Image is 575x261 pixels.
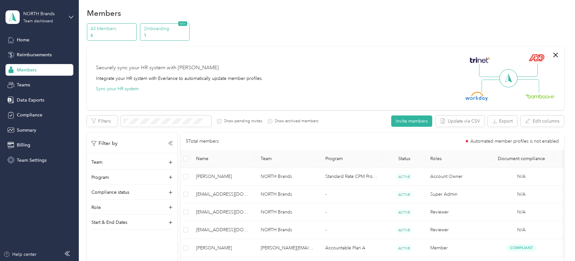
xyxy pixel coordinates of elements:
td: Member [425,239,490,257]
span: [PERSON_NAME] [196,245,250,252]
img: Line Left Down [481,79,504,92]
span: ACTIVE [396,173,412,180]
span: Compliant [507,244,536,252]
span: ACTIVE [396,245,412,252]
p: Team [91,159,102,166]
td: NORTH Brands [256,203,320,221]
button: Filters [87,115,118,127]
th: Team [256,150,320,168]
span: ACTIVE [396,227,412,234]
span: Billing [17,142,30,148]
td: Joshua L. Ezrine [191,239,256,257]
td: Reviewer [425,221,490,239]
span: [EMAIL_ADDRESS][DOMAIN_NAME] [196,226,250,234]
td: - [320,221,383,239]
span: Reimbursements [17,51,52,58]
span: Data Exports [17,97,44,103]
td: Account Owner [425,168,490,186]
img: BambooHR [525,94,555,98]
th: Name [191,150,256,168]
span: Home [17,37,29,43]
p: Start & End Dates [91,219,127,226]
td: NORTH Brands [256,186,320,203]
p: 1 [144,32,188,39]
p: 5 Total members [186,138,219,145]
img: ADP [528,54,544,61]
p: Compliance status [91,189,129,196]
td: - [320,203,383,221]
td: Michelle Huntley [191,168,256,186]
span: N/A [517,191,526,198]
span: [PERSON_NAME] [196,173,250,180]
span: Name [196,156,250,161]
td: Reviewer [425,203,490,221]
button: Invite members [391,115,432,127]
img: Line Right Down [517,79,539,93]
span: Members [17,67,37,73]
span: ACTIVE [396,209,412,216]
td: favr1+drinknorth@everlance.com [191,203,256,221]
span: Compliance [17,112,42,118]
span: N/A [517,209,526,216]
td: Accountable Plan A [320,239,383,257]
span: Automated member profiles is not enabled [470,139,559,144]
th: Program [320,150,383,168]
th: Status [383,150,425,168]
p: Filter by [91,139,118,147]
td: - [320,186,383,203]
td: success+drinknorth@everlance.com (You) [191,186,256,203]
th: Roles [425,150,490,168]
span: Team Settings [17,157,47,164]
td: Super Admin [425,186,490,203]
span: [EMAIL_ADDRESS][DOMAIN_NAME] [196,209,250,216]
span: NEW [178,21,187,26]
td: Standard Rate CPM Program [320,168,383,186]
img: Workday [465,92,488,101]
span: [EMAIL_ADDRESS][DOMAIN_NAME] (You) [196,191,250,198]
button: Edit columns [521,115,564,127]
div: Team dashboard [23,19,53,23]
img: Line Right Up [515,63,538,77]
div: Document compliance [495,156,548,161]
p: Role [91,204,101,211]
span: Teams [17,82,30,88]
label: Show archived members [272,118,319,124]
button: Help center [4,251,37,258]
span: N/A [517,173,526,180]
span: ACTIVE [396,191,412,198]
div: Securely sync your HR system with [PERSON_NAME] [96,64,219,72]
div: NORTH Brands [23,10,64,17]
p: Onboarding [144,25,188,32]
p: 6 [90,32,134,39]
img: Trinet [468,56,491,65]
button: Export [488,115,517,127]
td: favr2+drinknorth@everlance.com [191,221,256,239]
p: Program [91,174,109,181]
div: Integrate your HR system with Everlance to automatically update member profiles. [96,75,263,82]
p: All Members [90,25,134,32]
td: NORTH Brands [256,168,320,186]
iframe: Everlance-gr Chat Button Frame [539,225,575,261]
h1: Members [87,10,121,16]
td: brandon@drinkthenorth.com [256,239,320,257]
button: Sync your HR system [96,85,139,92]
label: Show pending invites [222,118,262,124]
button: Update via CSV [436,115,485,127]
span: Summary [17,127,36,134]
img: Line Left Up [479,63,502,77]
span: N/A [517,226,526,234]
td: NORTH Brands [256,221,320,239]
